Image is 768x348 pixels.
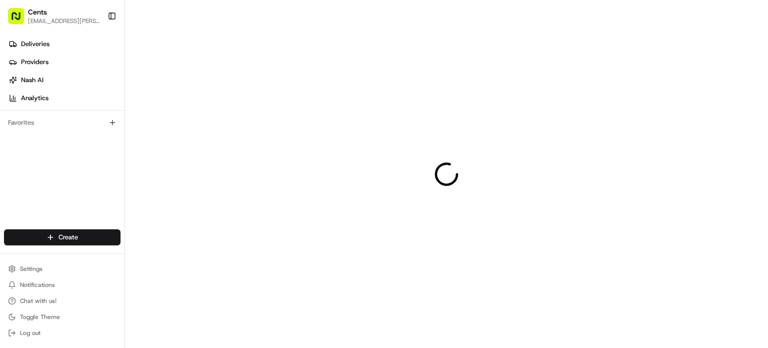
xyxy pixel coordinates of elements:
[4,310,120,324] button: Toggle Theme
[20,265,42,273] span: Settings
[4,72,124,88] a: Nash AI
[28,17,99,25] button: [EMAIL_ADDRESS][PERSON_NAME][DOMAIN_NAME]
[21,58,48,67] span: Providers
[4,229,120,245] button: Create
[4,278,120,292] button: Notifications
[58,233,78,242] span: Create
[4,4,103,28] button: Cents[EMAIL_ADDRESS][PERSON_NAME][DOMAIN_NAME]
[20,329,40,337] span: Log out
[4,262,120,276] button: Settings
[4,326,120,340] button: Log out
[20,313,60,321] span: Toggle Theme
[21,94,48,103] span: Analytics
[21,40,49,49] span: Deliveries
[20,297,56,305] span: Chat with us!
[20,281,55,289] span: Notifications
[4,54,124,70] a: Providers
[4,36,124,52] a: Deliveries
[4,90,124,106] a: Analytics
[21,76,43,85] span: Nash AI
[4,115,120,131] div: Favorites
[4,294,120,308] button: Chat with us!
[28,7,47,17] button: Cents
